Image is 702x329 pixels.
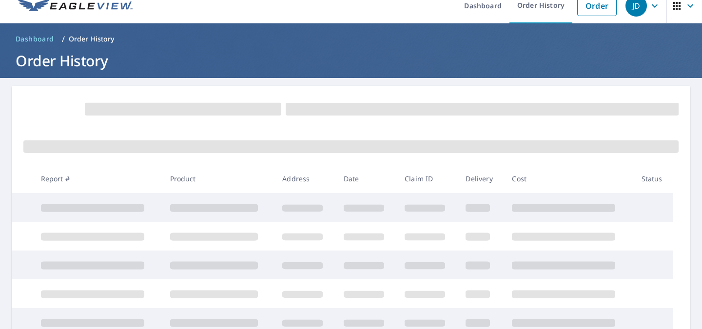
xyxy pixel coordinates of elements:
th: Date [336,164,397,193]
th: Status [634,164,674,193]
th: Cost [504,164,633,193]
th: Product [162,164,275,193]
th: Address [274,164,335,193]
a: Dashboard [12,31,58,47]
th: Report # [33,164,162,193]
li: / [62,33,65,45]
p: Order History [69,34,115,44]
th: Delivery [458,164,504,193]
h1: Order History [12,51,690,71]
th: Claim ID [397,164,458,193]
nav: breadcrumb [12,31,690,47]
span: Dashboard [16,34,54,44]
